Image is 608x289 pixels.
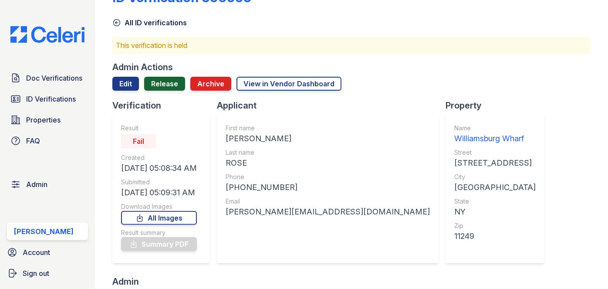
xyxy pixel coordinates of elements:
div: Verification [112,99,217,112]
div: Submitted [121,178,197,187]
a: ID Verifications [7,90,88,108]
a: Account [3,244,91,261]
div: City [454,173,536,181]
button: Archive [190,77,231,91]
div: [DATE] 05:08:34 AM [121,162,197,174]
div: NY [454,206,536,218]
a: Doc Verifications [7,69,88,87]
div: [PERSON_NAME] [226,133,430,145]
div: Email [226,197,430,206]
div: Street [454,148,536,157]
a: Sign out [3,265,91,282]
span: Admin [26,179,47,190]
div: ROSE [226,157,430,169]
a: All Images [121,211,197,225]
div: Applicant [217,99,446,112]
span: Properties [26,115,61,125]
div: Name [454,124,536,133]
div: [STREET_ADDRESS] [454,157,536,169]
div: Property [446,99,551,112]
a: FAQ [7,132,88,150]
div: Result [121,124,197,133]
div: [GEOGRAPHIC_DATA] [454,181,536,194]
span: ID Verifications [26,94,76,104]
a: Name Williamsburg Wharf [454,124,536,145]
div: [PHONE_NUMBER] [226,181,430,194]
a: Release [144,77,185,91]
a: View in Vendor Dashboard [236,77,341,91]
img: CE_Logo_Blue-a8612792a0a2168367f1c8372b55b34899dd931a85d93a1a3d3e32e68fde9ad4.png [3,26,91,43]
div: Result summary [121,228,197,237]
div: Admin [112,275,223,288]
div: Created [121,153,197,162]
div: [PERSON_NAME] [14,226,74,237]
div: 11249 [454,230,536,242]
a: Admin [7,176,88,193]
span: Doc Verifications [26,73,82,83]
span: FAQ [26,136,40,146]
a: Properties [7,111,88,129]
a: Edit [112,77,139,91]
div: [PERSON_NAME][EMAIL_ADDRESS][DOMAIN_NAME] [226,206,430,218]
a: All ID verifications [112,17,187,28]
span: Sign out [23,268,49,279]
div: Phone [226,173,430,181]
span: Account [23,247,50,258]
div: Williamsburg Wharf [454,133,536,145]
div: Download Images [121,202,197,211]
div: Last name [226,148,430,157]
div: State [454,197,536,206]
div: Fail [121,134,156,148]
p: This verification is held [116,40,587,51]
div: [DATE] 05:09:31 AM [121,187,197,199]
div: Zip [454,221,536,230]
div: Admin Actions [112,61,173,73]
div: First name [226,124,430,133]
